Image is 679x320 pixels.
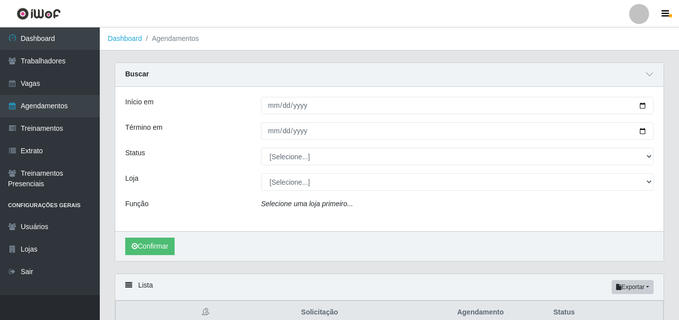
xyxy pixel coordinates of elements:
[16,7,61,20] img: CoreUI Logo
[142,33,199,44] li: Agendamentos
[100,27,679,50] nav: breadcrumb
[125,238,175,255] button: Confirmar
[125,173,138,184] label: Loja
[125,148,145,158] label: Status
[125,70,149,78] strong: Buscar
[125,199,149,209] label: Função
[108,34,142,42] a: Dashboard
[261,200,353,208] i: Selecione uma loja primeiro...
[261,97,654,114] input: 00/00/0000
[261,122,654,140] input: 00/00/0000
[115,274,664,301] div: Lista
[125,122,163,133] label: Término em
[125,97,154,107] label: Início em
[612,280,654,294] button: Exportar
